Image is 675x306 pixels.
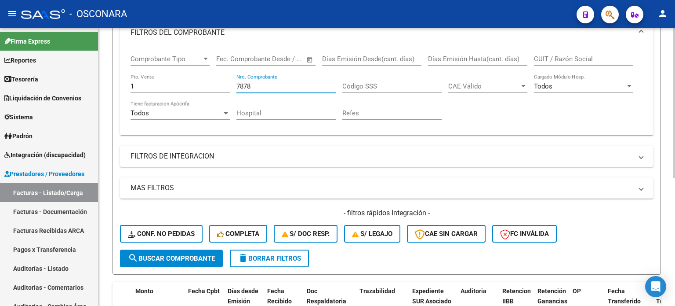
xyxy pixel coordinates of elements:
[128,230,195,238] span: Conf. no pedidas
[274,225,338,243] button: S/ Doc Resp.
[415,230,478,238] span: CAE SIN CARGAR
[128,254,215,262] span: Buscar Comprobante
[120,146,653,167] mat-expansion-panel-header: FILTROS DE INTEGRACION
[267,288,292,305] span: Fecha Recibido
[4,150,86,160] span: Integración (discapacidad)
[216,55,245,63] input: Start date
[238,254,301,262] span: Borrar Filtros
[120,208,653,218] h4: - filtros rápidos Integración -
[209,225,267,243] button: Completa
[4,93,81,103] span: Liquidación de Convenios
[128,253,138,263] mat-icon: search
[131,183,632,193] mat-panel-title: MAS FILTROS
[412,288,451,305] span: Expediente SUR Asociado
[344,225,400,243] button: S/ legajo
[4,55,36,65] span: Reportes
[188,288,220,295] span: Fecha Cpbt
[238,253,248,263] mat-icon: delete
[131,109,149,117] span: Todos
[352,230,392,238] span: S/ legajo
[448,82,519,90] span: CAE Válido
[305,55,315,65] button: Open calendar
[131,55,202,63] span: Comprobante Tipo
[120,177,653,199] mat-expansion-panel-header: MAS FILTROS
[230,250,309,267] button: Borrar Filtros
[120,225,203,243] button: Conf. no pedidas
[645,276,666,297] div: Open Intercom Messenger
[407,225,486,243] button: CAE SIN CARGAR
[534,82,552,90] span: Todos
[4,112,33,122] span: Sistema
[282,230,330,238] span: S/ Doc Resp.
[4,37,50,46] span: Firma Express
[500,230,549,238] span: FC Inválida
[502,288,531,305] span: Retencion IIBB
[4,131,33,141] span: Padrón
[217,230,259,238] span: Completa
[657,8,668,19] mat-icon: person
[131,151,632,161] mat-panel-title: FILTROS DE INTEGRACION
[537,288,567,305] span: Retención Ganancias
[120,47,653,135] div: FILTROS DEL COMPROBANTE
[608,288,641,305] span: Fecha Transferido
[4,169,84,179] span: Prestadores / Proveedores
[120,250,223,267] button: Buscar Comprobante
[492,225,557,243] button: FC Inválida
[253,55,295,63] input: End date
[4,74,38,84] span: Tesorería
[69,4,127,24] span: - OSCONARA
[7,8,18,19] mat-icon: menu
[228,288,258,305] span: Días desde Emisión
[131,28,632,37] mat-panel-title: FILTROS DEL COMPROBANTE
[307,288,346,305] span: Doc Respaldatoria
[135,288,153,295] span: Monto
[359,288,395,295] span: Trazabilidad
[120,18,653,47] mat-expansion-panel-header: FILTROS DEL COMPROBANTE
[461,288,486,295] span: Auditoria
[573,288,581,295] span: OP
